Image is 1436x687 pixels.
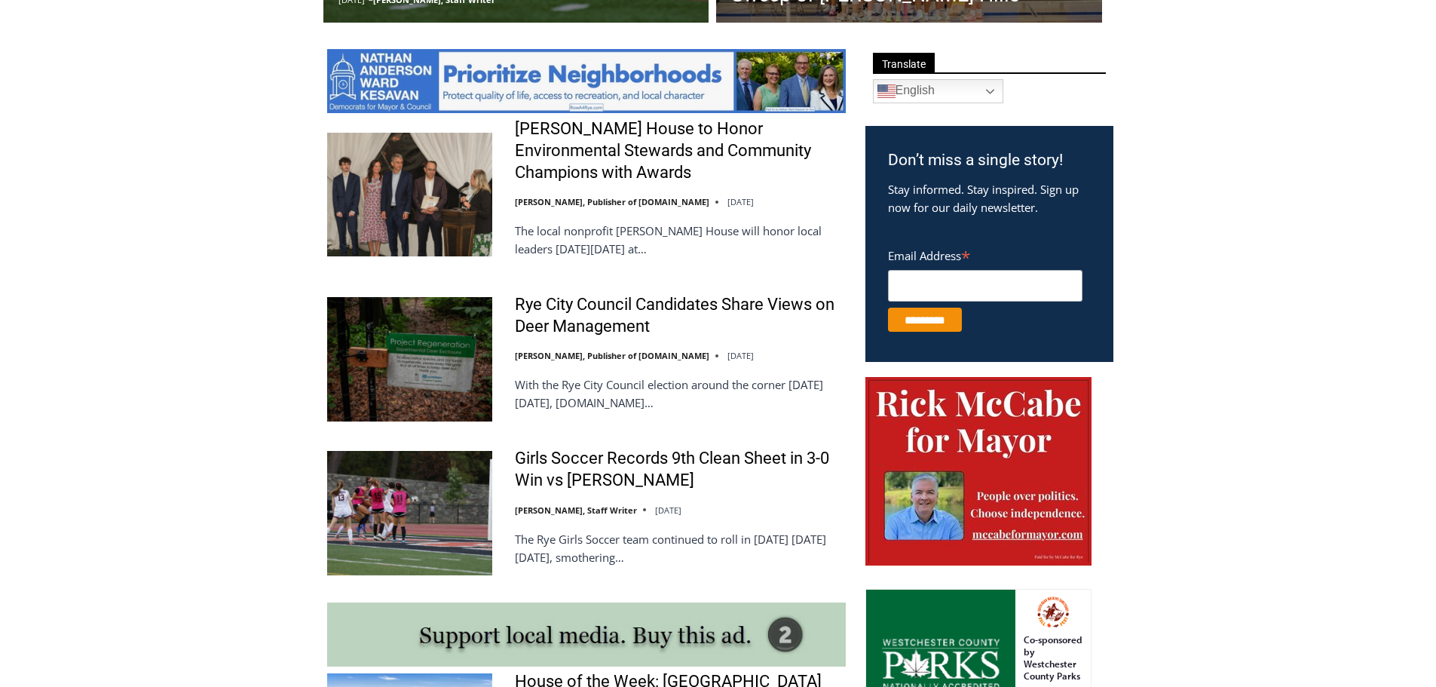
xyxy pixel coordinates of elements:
span: Intern @ [DOMAIN_NAME] [394,150,699,184]
img: McCabe for Mayor [865,377,1092,566]
h3: Don’t miss a single story! [888,149,1091,173]
a: [PERSON_NAME] House to Honor Environmental Stewards and Community Champions with Awards [515,118,846,183]
p: The local nonprofit [PERSON_NAME] House will honor local leaders [DATE][DATE] at… [515,222,846,258]
a: Rye City Council Candidates Share Views on Deer Management [515,294,846,337]
a: English [873,79,1003,103]
label: Email Address [888,241,1082,268]
p: With the Rye City Council election around the corner [DATE][DATE], [DOMAIN_NAME]… [515,376,846,412]
div: 1 [158,127,165,143]
p: Stay informed. Stay inspired. Sign up now for our daily newsletter. [888,180,1091,216]
img: support local media, buy this ad [327,603,846,667]
div: "[PERSON_NAME] and I covered the [DATE] Parade, which was a really eye opening experience as I ha... [381,1,712,146]
h4: [PERSON_NAME] Read Sanctuary Fall Fest: [DATE] [12,152,201,186]
a: Intern @ [DOMAIN_NAME] [363,146,730,188]
img: en [877,82,896,100]
a: [PERSON_NAME], Publisher of [DOMAIN_NAME] [515,196,709,207]
time: [DATE] [727,350,754,361]
a: Girls Soccer Records 9th Clean Sheet in 3-0 Win vs [PERSON_NAME] [515,448,846,491]
span: Translate [873,53,935,73]
div: Co-sponsored by Westchester County Parks [158,44,218,124]
p: The Rye Girls Soccer team continued to roll in [DATE] [DATE][DATE], smothering… [515,530,846,566]
a: [PERSON_NAME], Staff Writer [515,505,637,516]
time: [DATE] [727,196,754,207]
img: Girls Soccer Records 9th Clean Sheet in 3-0 Win vs Harrison [327,451,492,575]
img: Wainwright House to Honor Environmental Stewards and Community Champions with Awards [327,133,492,256]
time: [DATE] [655,505,681,516]
img: Rye City Council Candidates Share Views on Deer Management [327,297,492,421]
a: [PERSON_NAME], Publisher of [DOMAIN_NAME] [515,350,709,361]
img: s_800_29ca6ca9-f6cc-433c-a631-14f6620ca39b.jpeg [1,1,150,150]
a: [PERSON_NAME] Read Sanctuary Fall Fest: [DATE] [1,150,225,188]
div: / [169,127,173,143]
div: 6 [176,127,183,143]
